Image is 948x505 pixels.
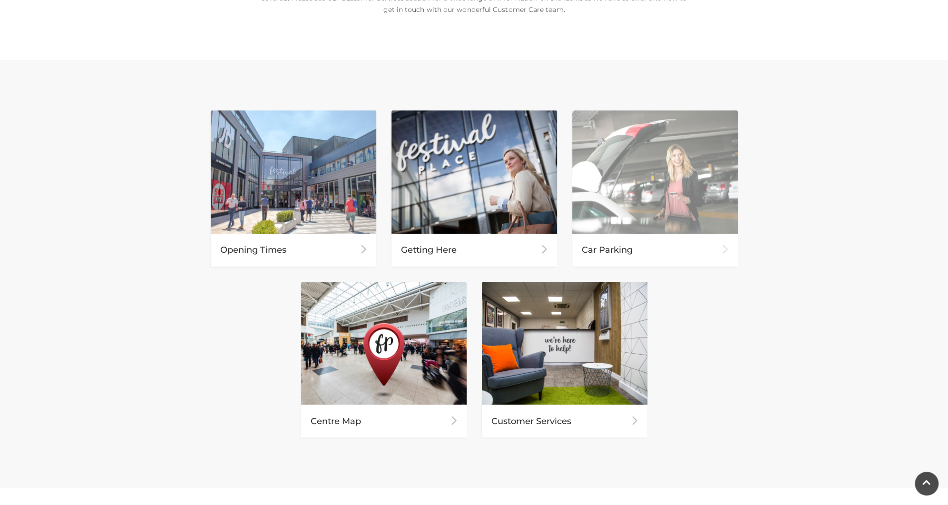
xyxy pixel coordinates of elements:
div: Car Parking [572,234,738,267]
div: Opening Times [211,234,376,267]
div: Customer Services [482,405,647,437]
div: Getting Here [391,234,557,267]
a: Customer Services [482,282,647,438]
a: Car Parking [572,110,738,267]
div: Centre Map [301,405,467,437]
a: Centre Map [301,282,467,438]
a: Getting Here [391,110,557,267]
a: Opening Times [211,110,376,267]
